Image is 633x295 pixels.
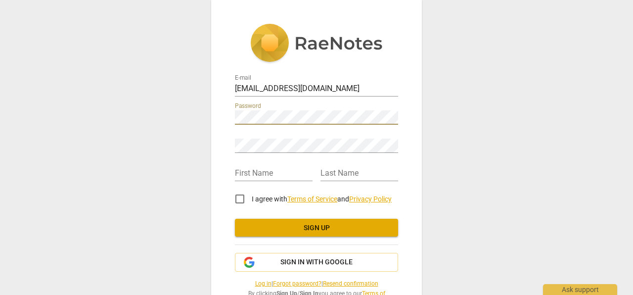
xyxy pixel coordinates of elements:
[243,223,390,233] span: Sign up
[235,75,251,81] label: E-mail
[323,280,378,287] a: Resend confirmation
[255,280,271,287] a: Log in
[250,24,383,64] img: 5ac2273c67554f335776073100b6d88f.svg
[349,195,392,203] a: Privacy Policy
[273,280,321,287] a: Forgot password?
[280,257,353,267] span: Sign in with Google
[235,219,398,237] button: Sign up
[252,195,392,203] span: I agree with and
[543,284,617,295] div: Ask support
[235,253,398,272] button: Sign in with Google
[287,195,337,203] a: Terms of Service
[235,280,398,288] span: | |
[235,103,261,109] label: Password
